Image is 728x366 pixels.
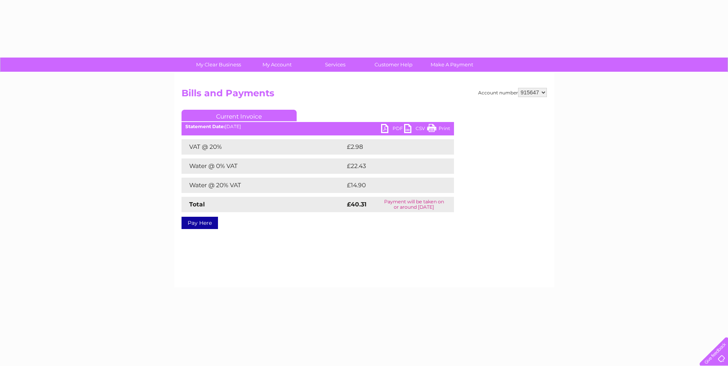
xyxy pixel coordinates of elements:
[189,201,205,208] strong: Total
[404,124,427,135] a: CSV
[345,158,438,174] td: £22.43
[420,58,484,72] a: Make A Payment
[362,58,425,72] a: Customer Help
[478,88,547,97] div: Account number
[345,178,438,193] td: £14.90
[185,124,225,129] b: Statement Date:
[374,197,454,212] td: Payment will be taken on or around [DATE]
[381,124,404,135] a: PDF
[304,58,367,72] a: Services
[182,88,547,102] h2: Bills and Payments
[345,139,436,155] td: £2.98
[182,158,345,174] td: Water @ 0% VAT
[182,124,454,129] div: [DATE]
[347,201,366,208] strong: £40.31
[245,58,309,72] a: My Account
[182,178,345,193] td: Water @ 20% VAT
[187,58,250,72] a: My Clear Business
[182,217,218,229] a: Pay Here
[182,110,297,121] a: Current Invoice
[182,139,345,155] td: VAT @ 20%
[427,124,450,135] a: Print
